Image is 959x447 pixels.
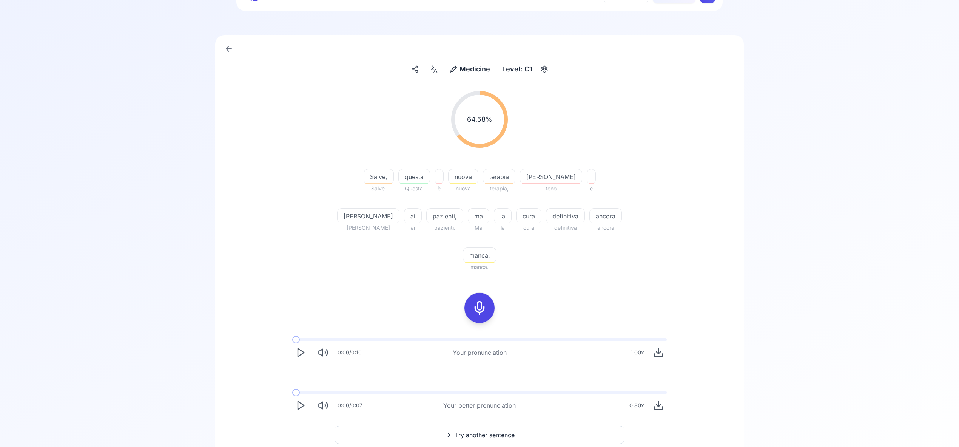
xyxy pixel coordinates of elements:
button: ma [468,208,489,223]
span: ai [404,223,422,232]
span: Questa [398,184,430,193]
button: la [494,208,512,223]
span: e [587,184,596,193]
button: definitiva [546,208,585,223]
span: 64.58 % [467,114,492,125]
span: [PERSON_NAME] [338,212,399,221]
button: Level: C1 [499,62,550,76]
div: Level: C1 [499,62,535,76]
span: pazienti, [427,212,463,221]
button: Mute [315,397,331,414]
div: 1.00 x [628,345,647,360]
span: Salve, [364,172,393,181]
span: Ma [468,223,489,232]
span: nuova [448,184,478,193]
button: cura [516,208,541,223]
span: manca. [463,263,496,272]
span: questa [399,172,430,181]
div: Your pronunciation [453,348,507,357]
button: Salve, [364,169,394,184]
div: Your better pronunciation [443,401,516,410]
button: nuova [448,169,478,184]
button: Try another sentence [335,426,624,444]
span: è [435,184,444,193]
span: terapia, [483,184,515,193]
span: manca. [463,251,496,260]
button: Play [292,397,309,414]
div: 0:00 / 0:10 [338,349,362,356]
span: terapia [483,172,515,181]
span: pazienti. [426,223,463,232]
button: Download audio [650,397,667,414]
button: ai [404,208,422,223]
span: definitiva [546,223,585,232]
span: Salve. [364,184,394,193]
span: [PERSON_NAME] [337,223,399,232]
span: nuova [449,172,478,181]
button: [PERSON_NAME] [337,208,399,223]
span: definitiva [546,212,584,221]
button: Download audio [650,344,667,361]
button: Play [292,344,309,361]
button: pazienti, [426,208,463,223]
div: 0.80 x [626,398,647,413]
span: tono [520,184,582,193]
button: ancora [589,208,622,223]
button: manca. [463,247,496,263]
div: 0:00 / 0:07 [338,402,362,409]
span: ancora [590,212,621,221]
span: ai [404,212,421,221]
span: la [494,223,512,232]
span: la [494,212,511,221]
button: terapia [483,169,515,184]
span: Medicine [459,64,490,74]
span: [PERSON_NAME] [520,172,582,181]
span: cura [517,212,541,221]
span: ma [468,212,489,221]
button: Medicine [447,62,493,76]
button: [PERSON_NAME] [520,169,582,184]
span: cura [516,223,541,232]
button: Mute [315,344,331,361]
button: questa [398,169,430,184]
span: ancora [589,223,622,232]
span: Try another sentence [455,430,515,439]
